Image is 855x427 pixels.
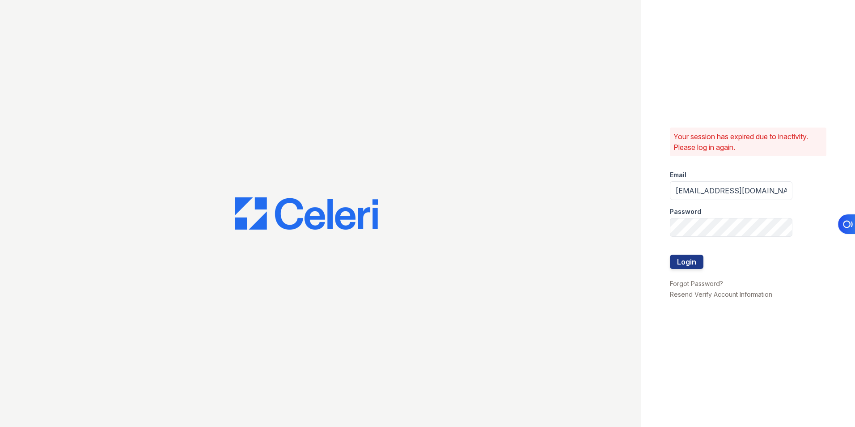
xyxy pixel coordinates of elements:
[670,207,701,216] label: Password
[235,197,378,230] img: CE_Logo_Blue-a8612792a0a2168367f1c8372b55b34899dd931a85d93a1a3d3e32e68fde9ad4.png
[670,280,723,287] a: Forgot Password?
[670,171,686,179] label: Email
[670,255,703,269] button: Login
[670,290,772,298] a: Resend Verify Account Information
[673,131,823,153] p: Your session has expired due to inactivity. Please log in again.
